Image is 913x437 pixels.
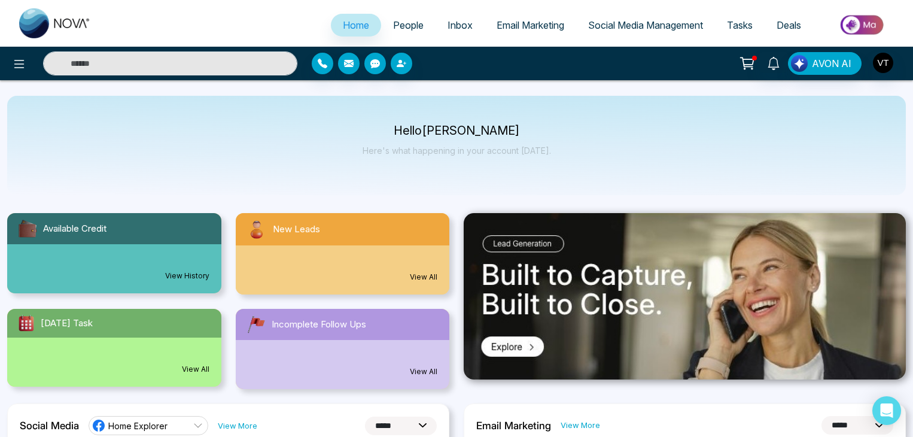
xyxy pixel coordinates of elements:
[819,11,906,38] img: Market-place.gif
[872,396,901,425] div: Open Intercom Messenger
[561,420,600,431] a: View More
[245,218,268,241] img: newLeads.svg
[273,223,320,236] span: New Leads
[485,14,576,37] a: Email Marketing
[410,366,437,377] a: View All
[588,19,703,31] span: Social Media Management
[245,314,267,335] img: followUps.svg
[410,272,437,283] a: View All
[788,52,862,75] button: AVON AI
[777,19,801,31] span: Deals
[182,364,209,375] a: View All
[229,309,457,389] a: Incomplete Follow UpsView All
[218,420,257,432] a: View More
[229,213,457,295] a: New LeadsView All
[20,420,79,432] h2: Social Media
[476,420,551,432] h2: Email Marketing
[272,318,366,332] span: Incomplete Follow Ups
[393,19,424,31] span: People
[19,8,91,38] img: Nova CRM Logo
[812,56,851,71] span: AVON AI
[436,14,485,37] a: Inbox
[41,317,93,330] span: [DATE] Task
[497,19,564,31] span: Email Marketing
[448,19,473,31] span: Inbox
[873,53,893,73] img: User Avatar
[765,14,813,37] a: Deals
[715,14,765,37] a: Tasks
[791,55,808,72] img: Lead Flow
[381,14,436,37] a: People
[165,271,209,281] a: View History
[108,420,168,432] span: Home Explorer
[43,222,106,236] span: Available Credit
[363,145,551,156] p: Here's what happening in your account [DATE].
[727,19,753,31] span: Tasks
[17,314,36,333] img: todayTask.svg
[17,218,38,239] img: availableCredit.svg
[464,213,906,380] img: .
[331,14,381,37] a: Home
[343,19,369,31] span: Home
[576,14,715,37] a: Social Media Management
[363,126,551,136] p: Hello [PERSON_NAME]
